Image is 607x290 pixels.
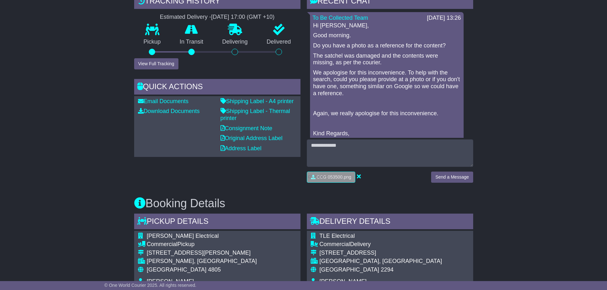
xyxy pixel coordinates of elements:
[147,241,177,247] span: Commercial
[138,108,200,114] a: Download Documents
[320,250,469,257] div: [STREET_ADDRESS]
[220,135,283,141] a: Original Address Label
[134,14,300,21] div: Estimated Delivery -
[313,130,460,137] p: Kind Regards,
[220,125,272,131] a: Consignment Note
[313,69,460,97] p: We apologise for this inconvenience. To help with the search, could you please provide at a photo...
[208,266,221,273] span: 4805
[138,98,189,104] a: Email Documents
[257,39,300,46] p: Delivered
[320,278,367,285] span: [PERSON_NAME]
[213,39,257,46] p: Delivering
[320,266,379,273] span: [GEOGRAPHIC_DATA]
[220,145,262,152] a: Address Label
[313,15,368,21] a: To Be Collected Team
[313,53,460,66] p: The satchel was damaged and the contents were missing, as per the courier.
[313,110,460,117] p: Again, we really apologise for this inconvenience.
[320,241,350,247] span: Commercial
[134,214,300,231] div: Pickup Details
[147,278,194,285] span: [PERSON_NAME]
[211,14,275,21] div: [DATE] 17:00 (GMT +10)
[134,58,178,69] button: View Full Tracking
[220,108,290,121] a: Shipping Label - Thermal printer
[220,98,294,104] a: Shipping Label - A4 printer
[320,258,469,265] div: [GEOGRAPHIC_DATA], [GEOGRAPHIC_DATA]
[134,197,473,210] h3: Booking Details
[320,241,469,248] div: Delivery
[313,22,460,29] p: Hi [PERSON_NAME],
[170,39,213,46] p: In Transit
[134,39,170,46] p: Pickup
[381,266,394,273] span: 2294
[147,258,291,265] div: [PERSON_NAME], [GEOGRAPHIC_DATA]
[147,233,219,239] span: [PERSON_NAME] Electrical
[313,42,460,49] p: Do you have a photo as a reference for the content?
[427,15,461,22] div: [DATE] 13:26
[307,214,473,231] div: Delivery Details
[147,250,291,257] div: [STREET_ADDRESS][PERSON_NAME]
[320,233,355,239] span: TLE Electrical
[134,79,300,96] div: Quick Actions
[431,172,473,183] button: Send a Message
[313,32,460,39] p: Good morning.
[147,266,206,273] span: [GEOGRAPHIC_DATA]
[105,283,197,288] span: © One World Courier 2025. All rights reserved.
[147,241,291,248] div: Pickup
